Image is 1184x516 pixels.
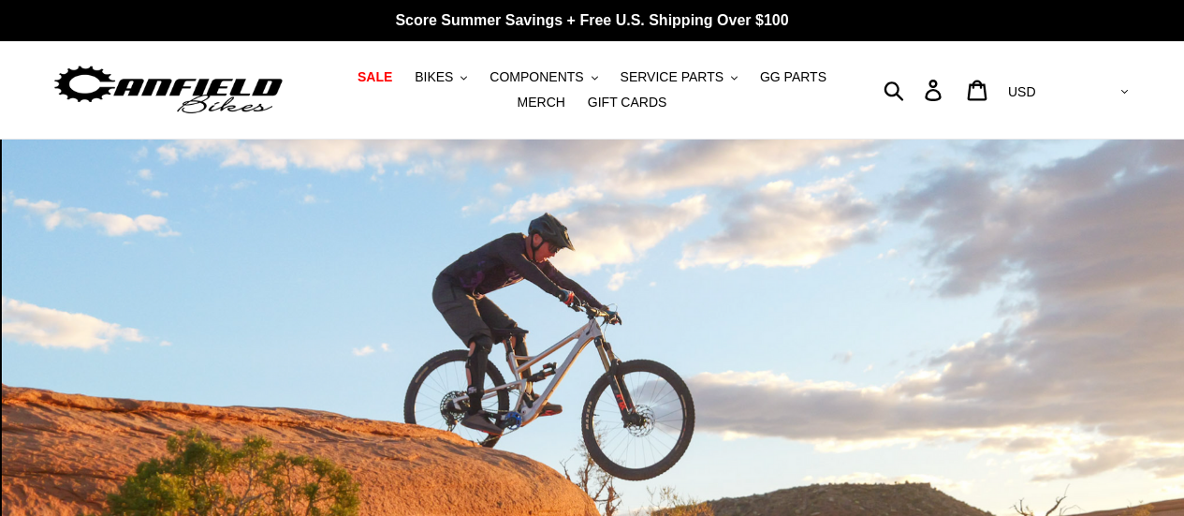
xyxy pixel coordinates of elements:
a: GIFT CARDS [578,90,677,115]
span: SALE [358,69,392,85]
button: SERVICE PARTS [611,65,747,90]
button: BIKES [405,65,476,90]
span: GIFT CARDS [588,95,667,111]
span: COMPONENTS [490,69,583,85]
a: SALE [348,65,402,90]
span: BIKES [415,69,453,85]
a: MERCH [508,90,575,115]
a: GG PARTS [751,65,836,90]
img: Canfield Bikes [51,61,285,120]
span: SERVICE PARTS [621,69,724,85]
span: MERCH [518,95,565,111]
button: COMPONENTS [480,65,607,90]
span: GG PARTS [760,69,826,85]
